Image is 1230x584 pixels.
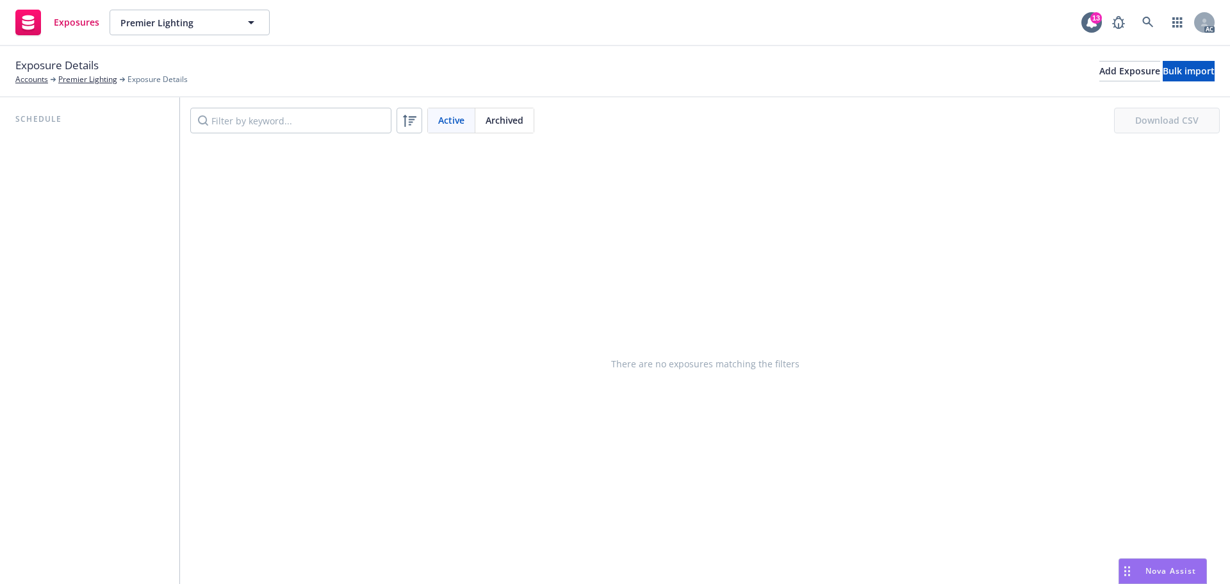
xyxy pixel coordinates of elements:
[1106,10,1131,35] a: Report a Bug
[1119,559,1135,583] div: Drag to move
[611,357,799,371] span: There are no exposures matching the filters
[58,74,117,85] a: Premier Lighting
[54,17,99,28] span: Exposures
[10,113,169,126] div: Schedule
[1163,61,1215,81] button: Bulk import
[1119,558,1207,584] button: Nova Assist
[127,74,188,85] span: Exposure Details
[15,57,99,74] span: Exposure Details
[110,10,270,35] button: Premier Lighting
[120,16,231,29] span: Premier Lighting
[438,113,464,127] span: Active
[1099,61,1160,81] button: Add Exposure
[1165,10,1190,35] a: Switch app
[10,4,104,40] a: Exposures
[190,108,391,133] input: Filter by keyword...
[1090,12,1102,24] div: 13
[1099,62,1160,81] div: Add Exposure
[1135,10,1161,35] a: Search
[1163,62,1215,81] div: Bulk import
[486,113,523,127] span: Archived
[15,74,48,85] a: Accounts
[1145,565,1196,576] span: Nova Assist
